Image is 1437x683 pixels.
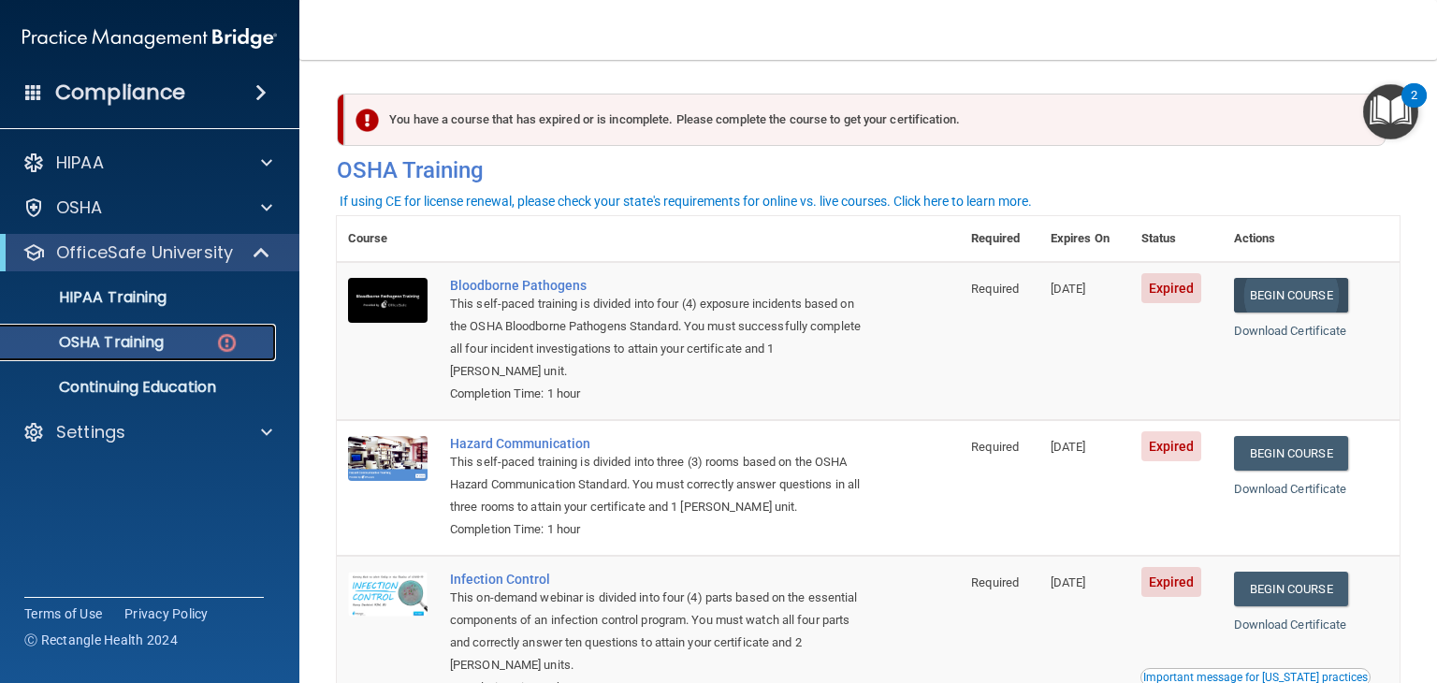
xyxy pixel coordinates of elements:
[1051,440,1086,454] span: [DATE]
[971,440,1019,454] span: Required
[22,241,271,264] a: OfficeSafe University
[450,383,866,405] div: Completion Time: 1 hour
[22,421,272,443] a: Settings
[12,378,268,397] p: Continuing Education
[1411,95,1417,120] div: 2
[337,216,439,262] th: Course
[56,152,104,174] p: HIPAA
[450,587,866,676] div: This on-demand webinar is divided into four (4) parts based on the essential components of an inf...
[1234,482,1347,496] a: Download Certificate
[1130,216,1223,262] th: Status
[450,436,866,451] a: Hazard Communication
[344,94,1386,146] div: You have a course that has expired or is incomplete. Please complete the course to get your certi...
[1234,618,1347,632] a: Download Certificate
[1141,273,1202,303] span: Expired
[1141,567,1202,597] span: Expired
[1141,431,1202,461] span: Expired
[1143,672,1368,683] div: Important message for [US_STATE] practices
[450,572,866,587] a: Infection Control
[215,331,239,355] img: danger-circle.6113f641.png
[337,192,1035,211] button: If using CE for license renewal, please check your state's requirements for online vs. live cours...
[22,196,272,219] a: OSHA
[1234,324,1347,338] a: Download Certificate
[971,575,1019,589] span: Required
[55,80,185,106] h4: Compliance
[356,109,379,132] img: exclamation-circle-solid-danger.72ef9ffc.png
[1039,216,1130,262] th: Expires On
[971,282,1019,296] span: Required
[124,604,209,623] a: Privacy Policy
[450,451,866,518] div: This self-paced training is divided into three (3) rooms based on the OSHA Hazard Communication S...
[24,604,102,623] a: Terms of Use
[340,195,1032,208] div: If using CE for license renewal, please check your state's requirements for online vs. live cours...
[22,152,272,174] a: HIPAA
[1234,278,1348,312] a: Begin Course
[1223,216,1401,262] th: Actions
[337,157,1400,183] h4: OSHA Training
[450,518,866,541] div: Completion Time: 1 hour
[12,288,167,307] p: HIPAA Training
[1234,436,1348,471] a: Begin Course
[450,293,866,383] div: This self-paced training is divided into four (4) exposure incidents based on the OSHA Bloodborne...
[22,20,277,57] img: PMB logo
[12,333,164,352] p: OSHA Training
[1051,282,1086,296] span: [DATE]
[56,196,103,219] p: OSHA
[24,631,178,649] span: Ⓒ Rectangle Health 2024
[960,216,1038,262] th: Required
[1363,84,1418,139] button: Open Resource Center, 2 new notifications
[1234,572,1348,606] a: Begin Course
[450,278,866,293] a: Bloodborne Pathogens
[1051,575,1086,589] span: [DATE]
[56,241,233,264] p: OfficeSafe University
[56,421,125,443] p: Settings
